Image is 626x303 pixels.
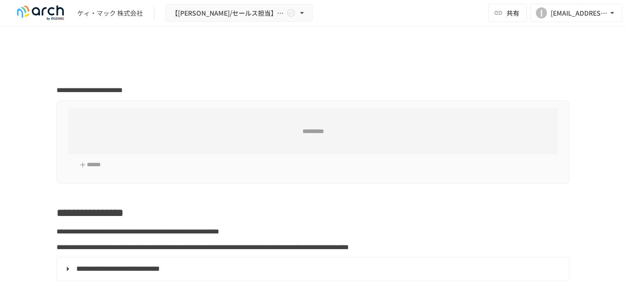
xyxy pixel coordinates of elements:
[488,4,527,22] button: 共有
[11,6,70,20] img: logo-default@2x-9cf2c760.svg
[551,7,608,19] div: [EMAIL_ADDRESS][DOMAIN_NAME]
[77,8,143,18] div: ケィ・マック 株式会社
[506,8,519,18] span: 共有
[530,4,622,22] button: I[EMAIL_ADDRESS][DOMAIN_NAME]
[165,4,313,22] button: 【[PERSON_NAME]/セールス担当】ケィ・マック株式会社 様_初期設定サポート
[171,7,285,19] span: 【[PERSON_NAME]/セールス担当】ケィ・マック株式会社 様_初期設定サポート
[536,7,547,18] div: I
